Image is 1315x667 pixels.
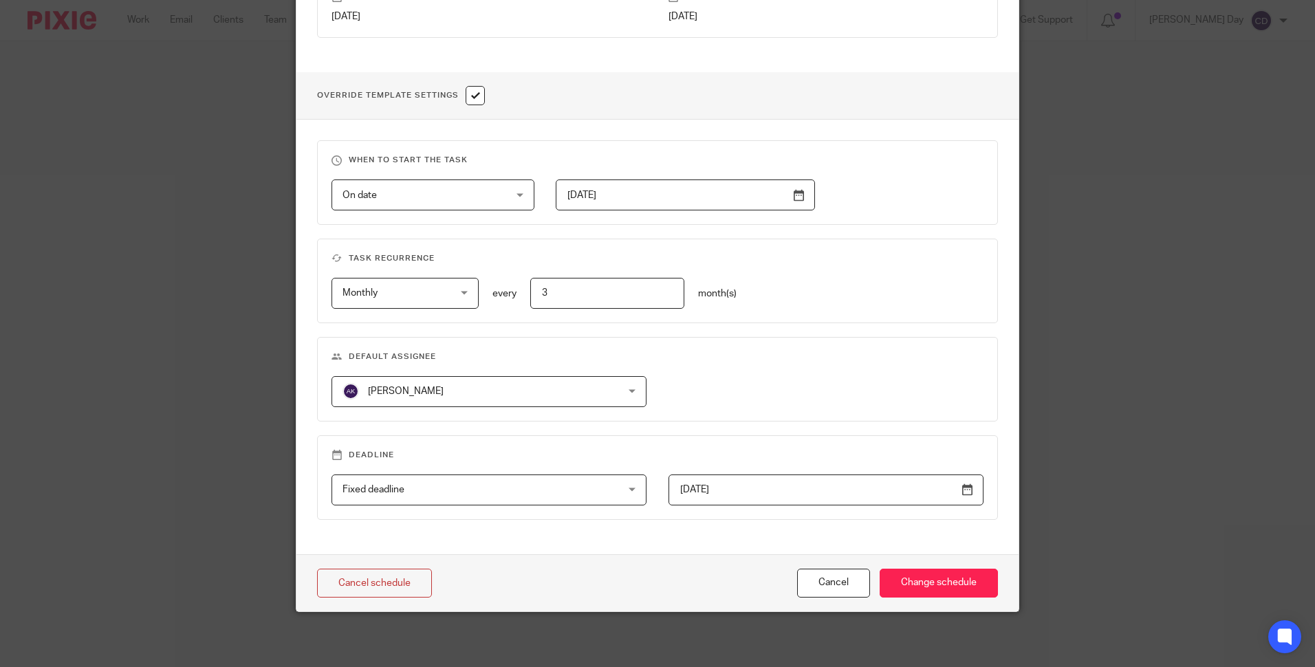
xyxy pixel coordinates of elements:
h3: When to start the task [332,155,983,166]
p: [DATE] [669,10,983,23]
span: Monthly [343,288,378,298]
h1: Override Template Settings [317,86,485,105]
p: [DATE] [332,10,646,23]
span: [PERSON_NAME] [368,386,444,396]
h3: Deadline [332,450,983,461]
span: month(s) [698,289,737,298]
h3: Default assignee [332,351,983,362]
span: On date [343,190,377,200]
button: Cancel [797,569,870,598]
h3: Task recurrence [332,253,983,264]
img: svg%3E [343,383,359,400]
span: Fixed deadline [343,485,404,494]
input: Change schedule [880,569,998,598]
a: Cancel schedule [317,569,432,598]
p: every [492,287,517,300]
